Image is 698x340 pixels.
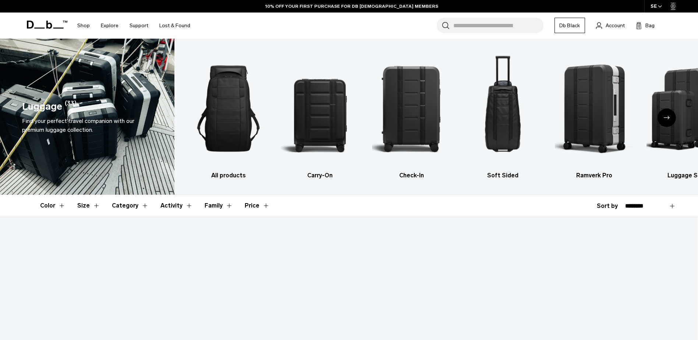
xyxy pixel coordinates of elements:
[464,171,542,180] h3: Soft Sided
[130,13,148,39] a: Support
[606,22,625,29] span: Account
[189,50,268,180] li: 1 / 6
[101,13,118,39] a: Explore
[281,50,359,180] a: Db Carry-On
[159,13,190,39] a: Lost & Found
[555,50,634,180] li: 5 / 6
[555,171,634,180] h3: Ramverk Pro
[636,21,655,30] button: Bag
[464,50,542,167] img: Db
[72,13,196,39] nav: Main Navigation
[281,50,359,167] img: Db
[205,195,233,216] button: Toggle Filter
[281,50,359,180] li: 2 / 6
[189,171,268,180] h3: All products
[555,50,634,167] img: Db
[77,195,100,216] button: Toggle Filter
[112,195,149,216] button: Toggle Filter
[372,50,451,167] img: Db
[22,99,62,114] h1: Luggage
[160,195,193,216] button: Toggle Filter
[554,18,585,33] a: Db Black
[372,50,451,180] li: 3 / 6
[265,3,438,10] a: 10% OFF YOUR FIRST PURCHASE FOR DB [DEMOGRAPHIC_DATA] MEMBERS
[77,13,90,39] a: Shop
[281,171,359,180] h3: Carry-On
[189,50,268,180] a: Db All products
[372,171,451,180] h3: Check-In
[189,50,268,167] img: Db
[464,50,542,180] a: Db Soft Sided
[555,50,634,180] a: Db Ramverk Pro
[65,99,77,114] span: (33)
[372,50,451,180] a: Db Check-In
[22,117,134,133] span: Find your perfect travel companion with our premium luggage collection.
[645,22,655,29] span: Bag
[245,195,270,216] button: Toggle Price
[658,109,676,127] div: Next slide
[464,50,542,180] li: 4 / 6
[596,21,625,30] a: Account
[40,195,65,216] button: Toggle Filter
